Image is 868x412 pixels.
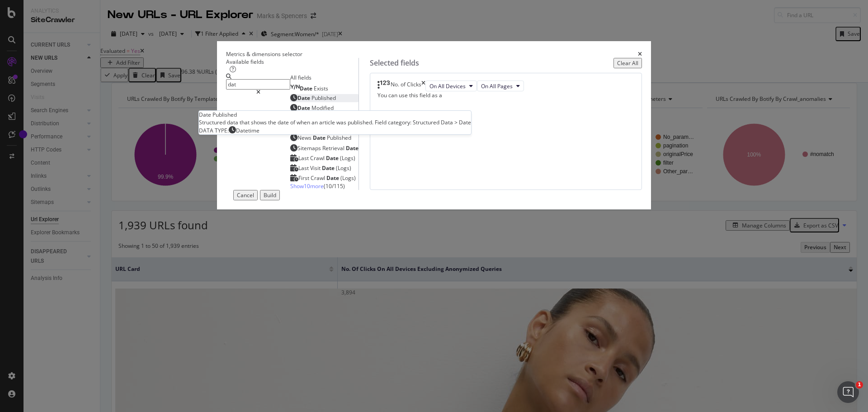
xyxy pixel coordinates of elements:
span: Date [313,134,327,142]
input: Search by field name [226,79,290,90]
div: Date Published [199,111,471,118]
div: times [421,81,425,91]
div: Clear All [617,59,638,67]
div: You can use this field as a [377,91,634,99]
span: (Logs) [336,164,351,172]
span: On All Pages [481,82,513,90]
span: Crawl [311,174,326,182]
div: Cancel [237,191,254,199]
span: Date [297,104,311,112]
div: Metrics & dimensions selector [226,50,302,58]
div: No. of Clicks [391,81,421,91]
div: No. of ClickstimesOn All DevicesOn All Pages [377,81,634,91]
span: Visit [310,164,322,172]
button: On All Devices [425,81,477,91]
span: Date [300,85,314,92]
iframe: Intercom live chat [837,381,859,403]
div: Structured data that shows the date of when an article was published. Field category: Structured ... [199,118,471,126]
div: modal [217,41,651,209]
span: Show 10 more [290,182,324,190]
span: Published [327,134,351,142]
span: ( 10 / 115 ) [324,182,345,190]
button: Cancel [233,190,258,200]
button: Build [260,190,280,200]
span: (Logs) [340,174,356,182]
span: Last [298,164,310,172]
button: On All Pages [477,81,524,91]
span: Date [326,174,340,182]
div: All fields [290,74,359,81]
button: Clear All [613,58,642,68]
span: Crawl [310,154,326,162]
span: 1 [856,381,863,388]
span: Retrieval [322,144,346,152]
span: On All Devices [429,82,466,90]
span: Date [322,164,336,172]
span: Datetime [236,127,259,134]
span: Date [346,144,359,152]
span: DATA TYPE: [199,127,229,134]
span: Date [297,94,311,102]
span: Published [311,94,336,102]
span: Date [326,154,340,162]
span: Last [298,154,310,162]
span: First [298,174,311,182]
span: (Logs) [340,154,355,162]
span: Exists [314,85,328,92]
span: News [297,134,313,142]
span: Modified [311,104,334,112]
div: Available fields [226,58,359,66]
div: Build [264,191,276,199]
span: Sitemaps [297,144,322,152]
div: times [638,50,642,58]
div: Selected fields [370,58,419,68]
